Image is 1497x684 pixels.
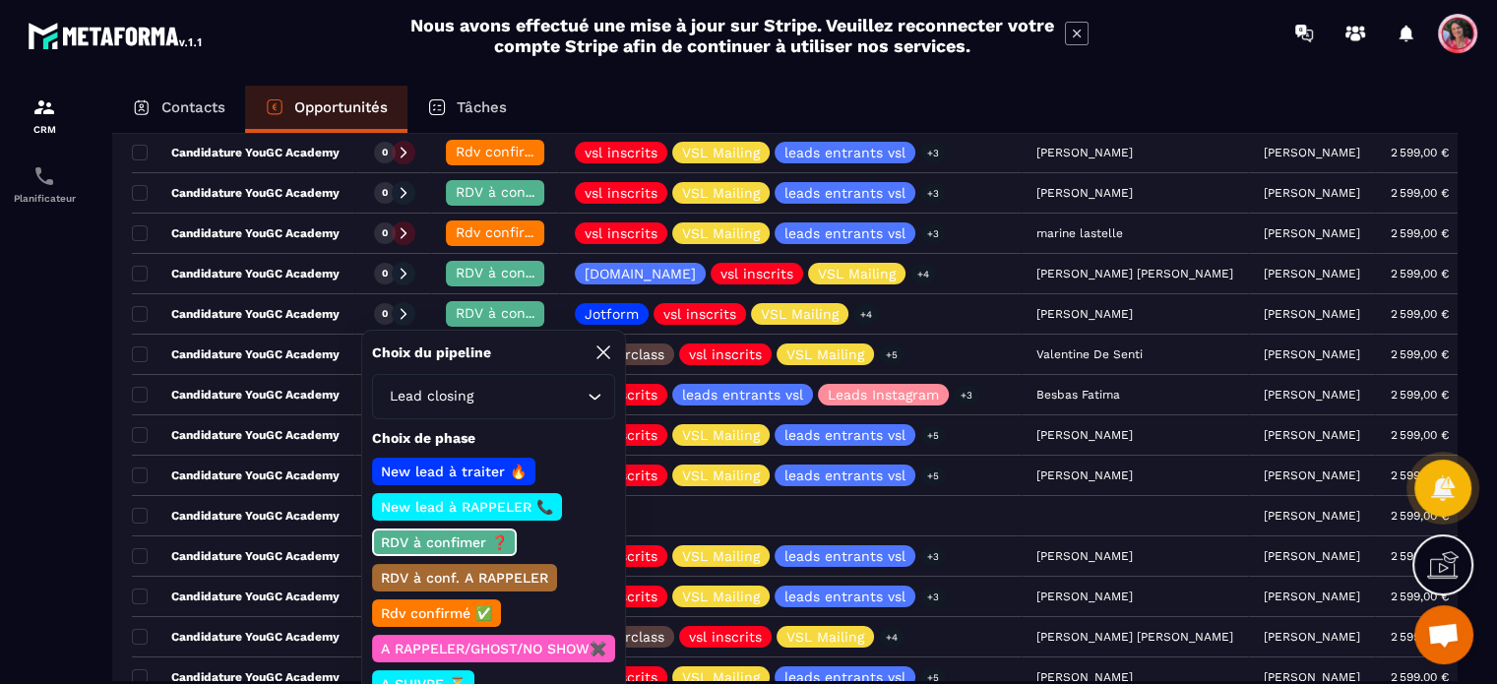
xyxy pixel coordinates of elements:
p: [PERSON_NAME] [1264,509,1360,523]
p: leads entrants vsl [784,226,905,240]
p: +3 [954,385,979,405]
p: +4 [879,627,904,648]
p: VSL Mailing [682,146,760,159]
p: Choix du pipeline [372,343,491,362]
span: RDV à confimer ❓ [456,305,583,321]
p: +3 [920,223,946,244]
img: formation [32,95,56,119]
a: Opportunités [245,86,407,133]
p: [PERSON_NAME] [1264,590,1360,603]
p: VSL Mailing [761,307,839,321]
h2: Nous avons effectué une mise à jour sur Stripe. Veuillez reconnecter votre compte Stripe afin de ... [409,15,1055,56]
p: vsl inscrits [720,267,793,280]
a: Contacts [112,86,245,133]
p: Choix de phase [372,429,615,448]
p: 0 [382,226,388,240]
p: VSL Mailing [682,670,760,684]
p: +4 [853,304,879,325]
p: Opportunités [294,98,388,116]
p: [PERSON_NAME] [1264,630,1360,644]
a: schedulerschedulerPlanificateur [5,150,84,218]
p: vsl inscrits [585,186,657,200]
p: CRM [5,124,84,135]
span: Rdv confirmé ✅ [456,224,567,240]
p: Tâches [457,98,507,116]
p: 0 [382,307,388,321]
p: vsl inscrits [585,226,657,240]
p: 2 599,00 € [1391,226,1449,240]
p: [PERSON_NAME] [1264,549,1360,563]
span: Lead closing [385,386,477,407]
input: Search for option [477,386,583,407]
p: leads entrants vsl [784,146,905,159]
p: Candidature YouGC Academy [132,629,340,645]
p: 0 [382,186,388,200]
span: Rdv confirmé ✅ [456,144,567,159]
p: VSL Mailing [682,549,760,563]
p: Contacts [161,98,225,116]
p: Candidature YouGC Academy [132,508,340,524]
p: Candidature YouGC Academy [132,427,340,443]
p: Candidature YouGC Academy [132,306,340,322]
img: logo [28,18,205,53]
p: vsl inscrits [689,630,762,644]
p: 2 599,00 € [1391,428,1449,442]
p: [PERSON_NAME] [1264,347,1360,361]
p: A RAPPELER/GHOST/NO SHOW✖️ [378,639,609,658]
p: VSL Mailing [682,226,760,240]
p: +5 [920,466,946,486]
p: VSL Mailing [682,428,760,442]
p: +3 [920,143,946,163]
p: 0 [382,267,388,280]
p: VSL Mailing [786,630,864,644]
p: [PERSON_NAME] [1264,226,1360,240]
p: +3 [920,183,946,204]
p: 2 599,00 € [1391,186,1449,200]
p: [PERSON_NAME] [1264,388,1360,402]
p: [PERSON_NAME] [1264,267,1360,280]
div: Search for option [372,374,615,419]
p: [PERSON_NAME] [1264,307,1360,321]
p: 2 599,00 € [1391,146,1449,159]
img: scheduler [32,164,56,188]
span: RDV à confimer ❓ [456,265,583,280]
p: +3 [920,587,946,607]
p: leads entrants vsl [784,468,905,482]
p: Candidature YouGC Academy [132,387,340,403]
p: 2 599,00 € [1391,267,1449,280]
p: Candidature YouGC Academy [132,467,340,483]
p: vsl inscrits [689,347,762,361]
a: Tâches [407,86,527,133]
p: Candidature YouGC Academy [132,548,340,564]
div: Ouvrir le chat [1414,605,1473,664]
p: VSL Mailing [682,468,760,482]
p: vsl inscrits [585,146,657,159]
a: formationformationCRM [5,81,84,150]
p: Candidature YouGC Academy [132,185,340,201]
p: leads entrants vsl [682,388,803,402]
p: +3 [920,546,946,567]
p: [PERSON_NAME] [1264,468,1360,482]
p: 0 [382,146,388,159]
p: Planificateur [5,193,84,204]
p: 2 599,00 € [1391,388,1449,402]
p: 2 599,00 € [1391,549,1449,563]
p: leads entrants vsl [784,428,905,442]
p: RDV à confimer ❓ [378,532,511,552]
p: 2 599,00 € [1391,347,1449,361]
p: 2 599,00 € [1391,670,1449,684]
p: Leads Instagram [828,388,939,402]
p: VSL Mailing [786,347,864,361]
p: RDV à conf. A RAPPELER [378,568,551,588]
p: [PERSON_NAME] [1264,186,1360,200]
p: New lead à traiter 🔥 [378,462,530,481]
p: Rdv confirmé ✅ [378,603,495,623]
p: VSL Mailing [682,590,760,603]
p: 2 599,00 € [1391,509,1449,523]
p: [DOMAIN_NAME] [585,267,696,280]
p: VSL Mailing [818,267,896,280]
p: VSL Mailing [682,186,760,200]
p: 2 599,00 € [1391,630,1449,644]
p: Candidature YouGC Academy [132,225,340,241]
p: [PERSON_NAME] [1264,146,1360,159]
